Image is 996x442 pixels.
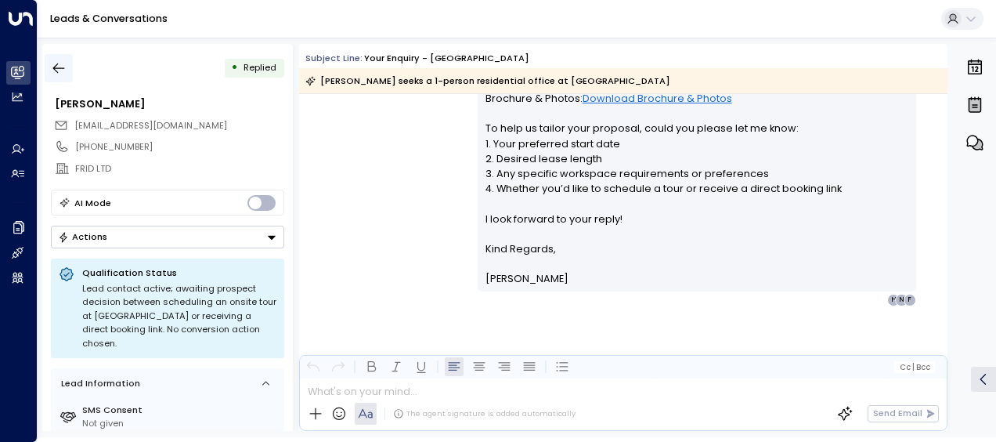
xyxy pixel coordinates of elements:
span: [PERSON_NAME] [485,271,568,286]
div: Lead contact active; awaiting prospect decision between scheduling an onsite tour at [GEOGRAPHIC_... [82,282,276,351]
button: Cc|Bcc [894,361,935,373]
span: firidovsabuhi@gmail.com [74,119,227,132]
div: [PERSON_NAME] seeks a 1-person residential office at [GEOGRAPHIC_DATA] [305,73,670,89]
div: [PHONE_NUMBER] [75,140,283,154]
button: Undo [304,357,323,376]
div: Not given [82,417,279,430]
span: | [912,363,915,371]
div: The agent signature is added automatically [393,408,576,419]
div: Actions [58,231,107,242]
div: • [231,56,238,79]
div: Button group with a nested menu [51,226,284,248]
button: Redo [329,357,348,376]
div: FRID LTD [75,162,283,176]
span: Cc Bcc [900,363,930,371]
button: Actions [51,226,284,248]
div: Lead Information [56,377,140,390]
span: Kind Regards, [485,241,556,256]
div: AI Mode [74,195,111,211]
label: SMS Consent [82,404,279,417]
span: Replied [244,61,276,74]
div: Your enquiry - [GEOGRAPHIC_DATA] [364,52,529,65]
span: Subject Line: [305,52,363,64]
div: N [895,294,908,306]
span: [EMAIL_ADDRESS][DOMAIN_NAME] [74,119,227,132]
a: Leads & Conversations [50,12,168,25]
div: [PERSON_NAME] [55,96,283,111]
div: F [904,294,916,306]
p: Qualification Status [82,266,276,279]
a: Download Brochure & Photos [583,91,732,106]
div: H [887,294,900,306]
